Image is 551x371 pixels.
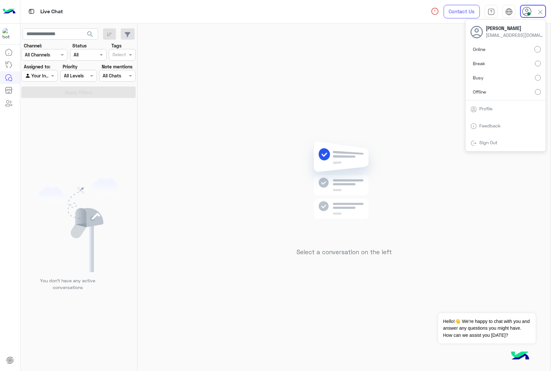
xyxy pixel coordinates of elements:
label: Note mentions [102,63,132,70]
span: Busy [473,74,484,81]
label: Status [72,42,87,49]
div: Select [111,51,126,59]
img: 713415422032625 [3,28,14,40]
label: Priority [63,63,78,70]
label: Assigned to: [24,63,50,70]
img: tab [505,8,513,15]
input: Offline [535,89,541,95]
label: Tags [111,42,121,49]
img: Logo [3,5,16,18]
span: Break [473,60,485,67]
img: empty users [38,178,119,272]
img: no messages [297,136,391,244]
img: tab [471,106,477,113]
input: Busy [535,75,541,81]
a: tab [485,5,498,18]
h5: Select a conversation on the left [296,248,392,256]
input: Break [535,61,541,66]
span: search [86,30,94,38]
img: spinner [431,7,439,15]
input: Online [535,46,541,53]
img: close [537,8,544,16]
p: You don’t have any active conversations [35,277,100,291]
span: Hello!👋 We're happy to chat with you and answer any questions you might have. How can we assist y... [438,313,535,344]
img: tab [471,123,477,129]
span: [PERSON_NAME] [486,25,544,32]
span: Offline [473,88,486,95]
a: Profile [480,106,493,111]
span: [EMAIL_ADDRESS][DOMAIN_NAME] [486,32,544,38]
button: search [82,28,98,42]
img: tab [471,140,477,146]
label: Channel: [24,42,42,49]
a: Contact Us [444,5,480,18]
img: tab [488,8,495,15]
p: Live Chat [40,7,63,16]
a: Sign Out [480,140,498,145]
span: Online [473,46,486,53]
img: tab [27,7,36,15]
img: hulul-logo.png [509,345,532,368]
button: Apply Filters [21,86,136,98]
a: Feedback [480,123,501,128]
